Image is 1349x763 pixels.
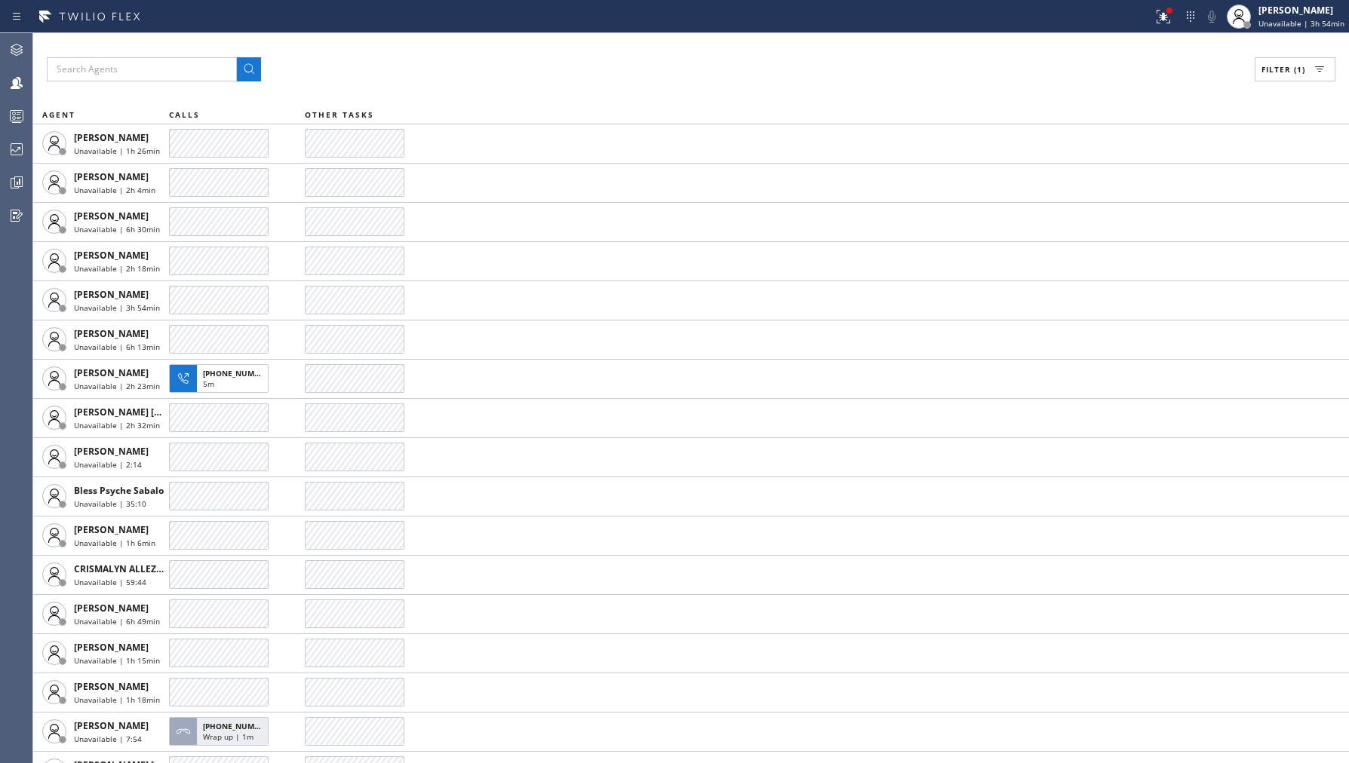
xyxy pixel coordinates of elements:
span: OTHER TASKS [305,109,374,120]
span: [PERSON_NAME] [74,445,149,458]
span: Bless Psyche Sabalo [74,484,164,497]
span: Unavailable | 2h 18min [74,263,160,274]
input: Search Agents [47,57,237,81]
span: [PERSON_NAME] [74,680,149,693]
span: Unavailable | 1h 6min [74,538,155,548]
span: [PERSON_NAME] [74,249,149,262]
span: CRISMALYN ALLEZER [74,562,167,575]
span: [PERSON_NAME] [74,641,149,654]
button: Mute [1201,6,1222,27]
button: [PHONE_NUMBER]5m [169,360,273,397]
span: Unavailable | 3h 54min [74,302,160,313]
span: [PERSON_NAME] [74,719,149,732]
span: [PERSON_NAME] [74,327,149,340]
span: Unavailable | 6h 13min [74,342,160,352]
button: [PHONE_NUMBER]Wrap up | 1m [169,712,273,750]
span: Unavailable | 2h 32min [74,420,160,431]
span: Wrap up | 1m [203,731,254,742]
span: [PHONE_NUMBER] [203,721,272,731]
span: 5m [203,378,214,389]
span: Unavailable | 35:10 [74,498,146,509]
span: [PHONE_NUMBER] [203,368,272,378]
span: [PERSON_NAME] [74,210,149,222]
span: Unavailable | 2h 23min [74,381,160,391]
span: [PERSON_NAME] [74,131,149,144]
span: CALLS [169,109,200,120]
span: Unavailable | 6h 49min [74,616,160,627]
span: Unavailable | 2:14 [74,459,142,470]
span: Unavailable | 1h 15min [74,655,160,666]
span: Unavailable | 6h 30min [74,224,160,234]
span: [PERSON_NAME] [74,602,149,614]
span: Unavailable | 1h 18min [74,694,160,705]
span: AGENT [42,109,75,120]
span: [PERSON_NAME] [74,523,149,536]
span: [PERSON_NAME] [74,366,149,379]
span: Filter (1) [1261,64,1305,75]
span: [PERSON_NAME] [74,288,149,301]
button: Filter (1) [1255,57,1335,81]
span: [PERSON_NAME] [74,170,149,183]
span: Unavailable | 2h 4min [74,185,155,195]
span: Unavailable | 1h 26min [74,146,160,156]
span: Unavailable | 59:44 [74,577,146,587]
span: [PERSON_NAME] [PERSON_NAME] [74,406,226,418]
span: Unavailable | 7:54 [74,734,142,744]
span: Unavailable | 3h 54min [1258,18,1344,29]
div: [PERSON_NAME] [1258,4,1344,17]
